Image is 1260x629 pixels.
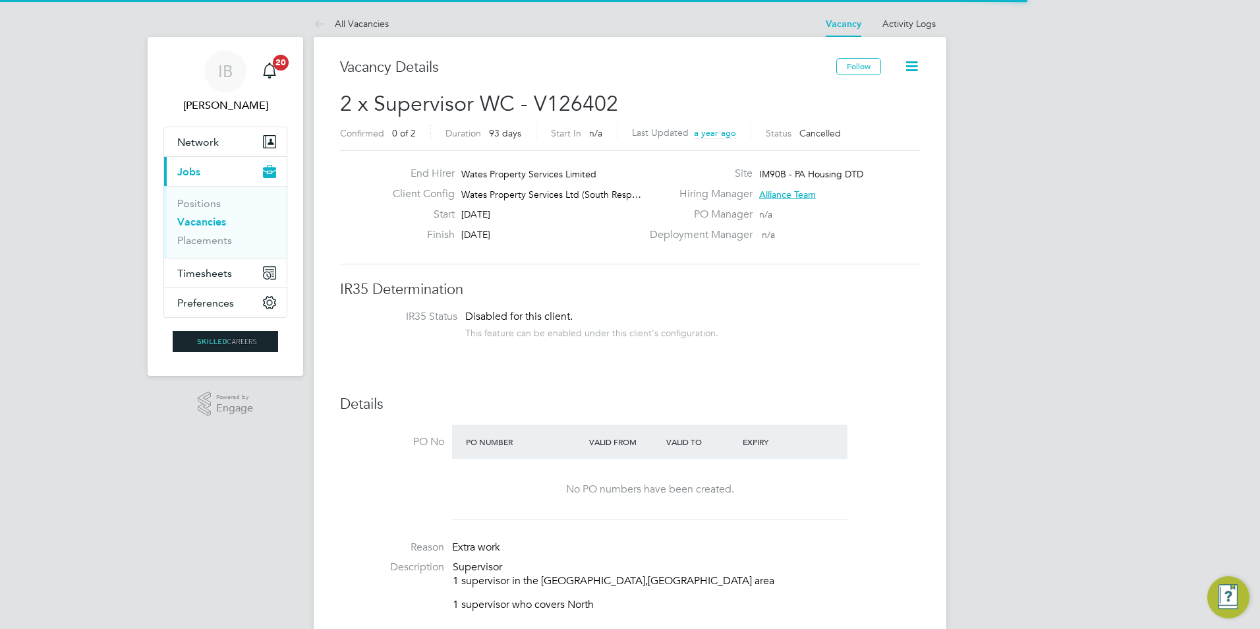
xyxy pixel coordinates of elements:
[799,127,841,139] span: Cancelled
[164,127,287,156] button: Network
[340,58,836,77] h3: Vacancy Details
[445,127,481,139] label: Duration
[163,98,287,113] span: Isabelle Blackhall
[1207,576,1249,618] button: Engage Resource Center
[632,127,689,138] label: Last Updated
[453,598,920,612] p: 1 supervisor who covers North
[551,127,581,139] label: Start In
[148,37,303,376] nav: Main navigation
[766,127,791,139] label: Status
[739,430,816,454] div: Expiry
[642,187,753,201] label: Hiring Manager
[465,310,573,323] span: Disabled for this client.
[826,18,861,30] a: Vacancy
[177,267,232,280] span: Timesheets
[177,165,200,178] span: Jobs
[163,331,287,352] a: Go to home page
[340,127,384,139] label: Confirmed
[759,168,863,180] span: IM90B - PA Housing DTD
[273,55,289,71] span: 20
[340,280,920,299] h3: IR35 Determination
[382,167,455,181] label: End Hirer
[452,541,500,554] span: Extra work
[759,189,816,200] span: Alliance Team
[663,430,740,454] div: Valid To
[465,324,718,339] div: This feature can be enabled under this client's configuration.
[392,127,416,139] span: 0 of 2
[586,430,663,454] div: Valid From
[164,186,287,258] div: Jobs
[177,197,221,210] a: Positions
[340,541,444,554] label: Reason
[461,229,490,241] span: [DATE]
[340,91,618,117] span: 2 x Supervisor WC - V126402
[461,168,596,180] span: Wates Property Services Limited
[463,430,586,454] div: PO Number
[216,403,253,414] span: Engage
[382,187,455,201] label: Client Config
[382,228,455,242] label: Finish
[256,50,283,92] a: 20
[164,157,287,186] button: Jobs
[198,392,254,417] a: Powered byEngage
[489,127,521,139] span: 93 days
[642,167,753,181] label: Site
[177,297,234,309] span: Preferences
[882,18,936,30] a: Activity Logs
[453,560,920,588] p: Supervisor 1 supervisor in the [GEOGRAPHIC_DATA],[GEOGRAPHIC_DATA] area
[340,560,444,574] label: Description
[173,331,278,352] img: skilledcareers-logo-retina.png
[642,228,753,242] label: Deployment Manager
[642,208,753,222] label: PO Manager
[164,288,287,317] button: Preferences
[164,258,287,287] button: Timesheets
[465,483,834,496] div: No PO numbers have been created.
[177,136,219,148] span: Network
[382,208,455,222] label: Start
[836,58,881,75] button: Follow
[353,310,457,324] label: IR35 Status
[694,127,736,138] span: a year ago
[177,234,232,247] a: Placements
[762,229,775,241] span: n/a
[218,63,233,80] span: IB
[759,208,772,220] span: n/a
[314,18,389,30] a: All Vacancies
[340,435,444,449] label: PO No
[461,189,641,200] span: Wates Property Services Ltd (South Resp…
[216,392,253,403] span: Powered by
[163,50,287,113] a: IB[PERSON_NAME]
[177,216,226,228] a: Vacancies
[461,208,490,220] span: [DATE]
[340,395,920,414] h3: Details
[589,127,602,139] span: n/a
